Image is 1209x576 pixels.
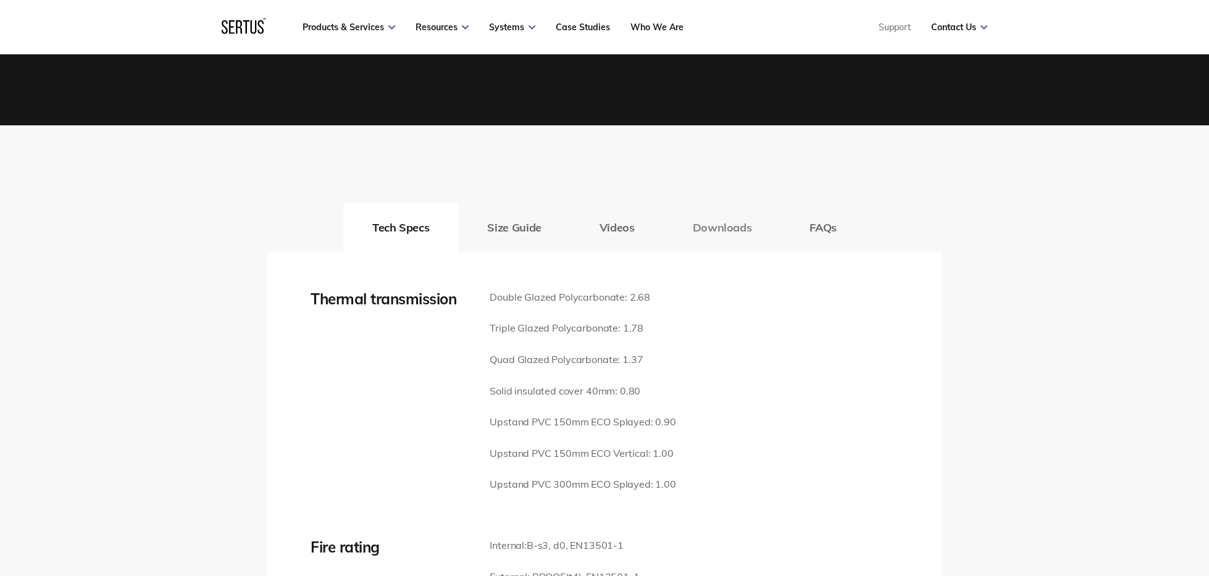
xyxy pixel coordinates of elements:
[571,203,664,253] button: Videos
[527,539,624,551] span: B-s3, d0, EN13501-1
[490,446,676,462] p: Upstand PVC 150mm ECO Vertical: 1.00
[490,383,676,399] p: Solid insulated cover 40mm: 0.80
[303,22,395,33] a: Products & Services
[931,22,987,33] a: Contact Us
[490,352,676,368] p: Quad Glazed Polycarbonate: 1.37
[556,22,610,33] a: Case Studies
[490,290,676,306] p: Double Glazed Polycarbonate: 2.68
[311,290,471,308] div: Thermal transmission
[490,414,676,430] p: Upstand PVC 150mm ECO Splayed: 0.90
[780,203,866,253] button: FAQs
[311,538,471,556] div: Fire rating
[490,320,676,336] p: Triple Glazed Polycarbonate: 1.78
[630,22,684,33] a: Who We Are
[489,22,535,33] a: Systems
[664,203,781,253] button: Downloads
[458,203,570,253] button: Size Guide
[879,22,911,33] a: Support
[490,477,676,493] p: Upstand PVC 300mm ECO Splayed: 1.00
[490,538,666,554] p: Internal:
[416,22,469,33] a: Resources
